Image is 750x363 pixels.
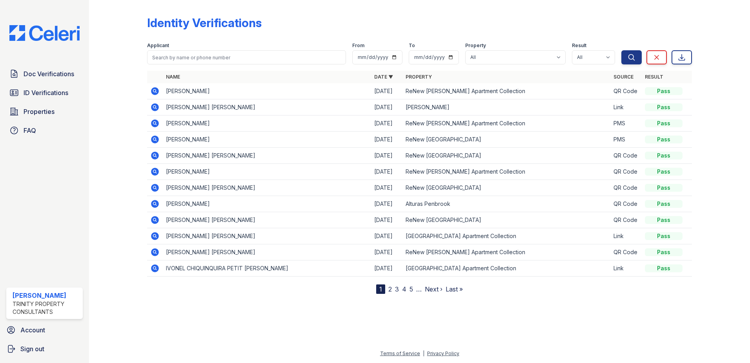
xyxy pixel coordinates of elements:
[395,285,399,293] a: 3
[163,164,371,180] td: [PERSON_NAME]
[163,148,371,164] td: [PERSON_NAME] [PERSON_NAME]
[645,200,683,208] div: Pass
[645,103,683,111] div: Pass
[409,42,415,49] label: To
[3,322,86,338] a: Account
[24,88,68,97] span: ID Verifications
[645,248,683,256] div: Pass
[402,83,611,99] td: ReNew [PERSON_NAME] Apartment Collection
[610,244,642,260] td: QR Code
[371,132,402,148] td: [DATE]
[610,196,642,212] td: QR Code
[166,74,180,80] a: Name
[402,99,611,115] td: [PERSON_NAME]
[645,87,683,95] div: Pass
[402,212,611,228] td: ReNew [GEOGRAPHIC_DATA]
[371,196,402,212] td: [DATE]
[371,83,402,99] td: [DATE]
[610,132,642,148] td: PMS
[6,66,83,82] a: Doc Verifications
[371,180,402,196] td: [DATE]
[416,284,422,294] span: …
[610,115,642,132] td: PMS
[352,42,364,49] label: From
[610,148,642,164] td: QR Code
[645,152,683,159] div: Pass
[380,350,420,356] a: Terms of Service
[406,74,432,80] a: Property
[24,107,55,116] span: Properties
[423,350,424,356] div: |
[163,212,371,228] td: [PERSON_NAME] [PERSON_NAME]
[163,132,371,148] td: [PERSON_NAME]
[163,99,371,115] td: [PERSON_NAME] [PERSON_NAME]
[388,285,392,293] a: 2
[20,325,45,335] span: Account
[402,164,611,180] td: ReNew [PERSON_NAME] Apartment Collection
[645,232,683,240] div: Pass
[376,284,385,294] div: 1
[402,260,611,277] td: [GEOGRAPHIC_DATA] Apartment Collection
[610,228,642,244] td: Link
[645,184,683,192] div: Pass
[645,119,683,127] div: Pass
[402,196,611,212] td: Alturas Penbrook
[610,164,642,180] td: QR Code
[610,99,642,115] td: Link
[610,180,642,196] td: QR Code
[371,164,402,180] td: [DATE]
[402,132,611,148] td: ReNew [GEOGRAPHIC_DATA]
[610,212,642,228] td: QR Code
[163,83,371,99] td: [PERSON_NAME]
[163,228,371,244] td: [PERSON_NAME] [PERSON_NAME]
[402,244,611,260] td: ReNew [PERSON_NAME] Apartment Collection
[374,74,393,80] a: Date ▼
[645,74,663,80] a: Result
[402,115,611,132] td: ReNew [PERSON_NAME] Apartment Collection
[610,83,642,99] td: QR Code
[6,123,83,138] a: FAQ
[572,42,586,49] label: Result
[645,264,683,272] div: Pass
[371,244,402,260] td: [DATE]
[371,148,402,164] td: [DATE]
[3,25,86,41] img: CE_Logo_Blue-a8612792a0a2168367f1c8372b55b34899dd931a85d93a1a3d3e32e68fde9ad4.png
[6,104,83,119] a: Properties
[371,212,402,228] td: [DATE]
[147,16,262,30] div: Identity Verifications
[147,50,346,64] input: Search by name or phone number
[20,344,44,354] span: Sign out
[613,74,633,80] a: Source
[13,300,80,316] div: Trinity Property Consultants
[3,341,86,357] a: Sign out
[163,115,371,132] td: [PERSON_NAME]
[410,285,413,293] a: 5
[645,168,683,176] div: Pass
[371,99,402,115] td: [DATE]
[24,126,36,135] span: FAQ
[147,42,169,49] label: Applicant
[163,260,371,277] td: IVONEL CHIQUINQUIRA PETIT [PERSON_NAME]
[425,285,442,293] a: Next ›
[645,136,683,143] div: Pass
[371,228,402,244] td: [DATE]
[402,180,611,196] td: ReNew [GEOGRAPHIC_DATA]
[446,285,463,293] a: Last »
[645,216,683,224] div: Pass
[402,228,611,244] td: [GEOGRAPHIC_DATA] Apartment Collection
[163,244,371,260] td: [PERSON_NAME] [PERSON_NAME]
[163,180,371,196] td: [PERSON_NAME] [PERSON_NAME]
[24,69,74,79] span: Doc Verifications
[6,85,83,101] a: ID Verifications
[610,260,642,277] td: Link
[371,260,402,277] td: [DATE]
[402,285,406,293] a: 4
[163,196,371,212] td: [PERSON_NAME]
[13,291,80,300] div: [PERSON_NAME]
[465,42,486,49] label: Property
[427,350,459,356] a: Privacy Policy
[371,115,402,132] td: [DATE]
[402,148,611,164] td: ReNew [GEOGRAPHIC_DATA]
